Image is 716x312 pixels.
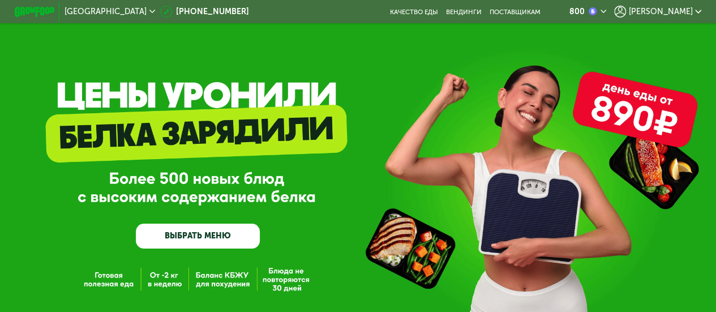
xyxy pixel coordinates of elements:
a: Вендинги [446,8,482,16]
div: поставщикам [490,8,541,16]
a: [PHONE_NUMBER] [160,6,249,18]
span: [PERSON_NAME] [629,8,693,16]
span: [GEOGRAPHIC_DATA] [65,8,147,16]
a: ВЫБРАТЬ МЕНЮ [136,224,260,249]
a: Качество еды [390,8,438,16]
div: 800 [569,8,585,16]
